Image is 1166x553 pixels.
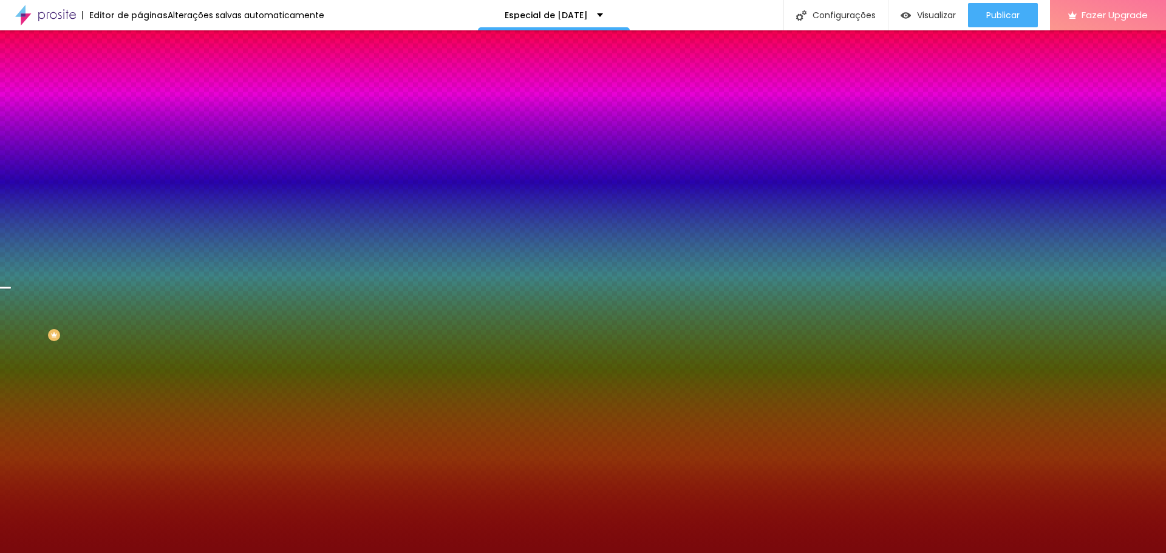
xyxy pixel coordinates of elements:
[796,10,806,21] img: Icone
[168,11,324,19] div: Alterações salvas automaticamente
[917,10,956,20] span: Visualizar
[968,3,1038,27] button: Publicar
[505,11,588,19] p: Especial de [DATE]
[888,3,968,27] button: Visualizar
[986,10,1020,20] span: Publicar
[1082,10,1148,20] span: Fazer Upgrade
[82,11,168,19] div: Editor de páginas
[901,10,911,21] img: view-1.svg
